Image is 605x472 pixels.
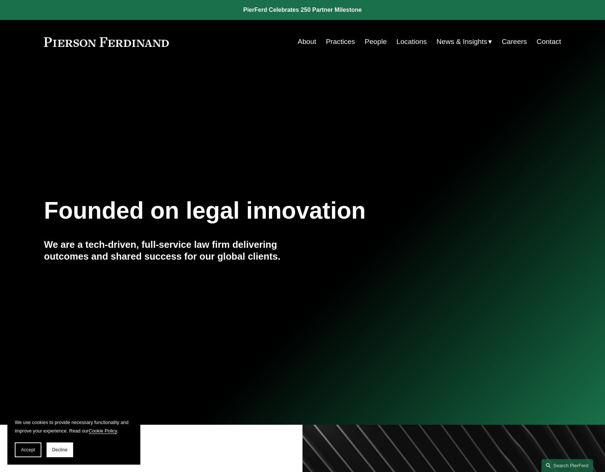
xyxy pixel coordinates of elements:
a: Search this site [541,459,593,472]
span: Decline [52,447,68,452]
a: Cookie Policy [89,428,117,434]
a: Practices [326,35,355,49]
a: folder dropdown [437,35,492,49]
section: Cookie banner [7,411,140,465]
a: Careers [502,35,527,49]
a: People [365,35,387,49]
span: News & Insights [437,35,488,48]
h1: Founded on legal innovation [44,197,475,224]
button: Decline [47,442,73,457]
p: We use cookies to provide necessary functionality and improve your experience. Read our . [15,418,133,435]
a: Locations [396,35,427,49]
h4: We are a tech-driven, full-service law firm delivering outcomes and shared success for our global... [44,239,302,263]
a: About [298,35,316,49]
span: Accept [21,447,35,452]
button: Accept [15,442,41,457]
a: Contact [537,35,561,49]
